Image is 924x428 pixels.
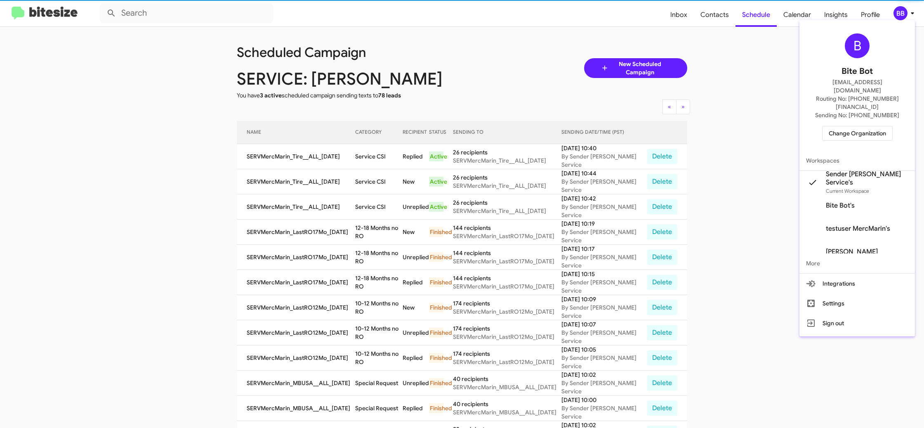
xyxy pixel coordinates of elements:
[826,225,890,233] span: testuser MercMarin's
[826,201,855,210] span: Bite Bot's
[799,293,915,313] button: Settings
[826,170,908,187] span: Sender [PERSON_NAME] Service's
[809,95,905,111] span: Routing No: [PHONE_NUMBER][FINANCIAL_ID]
[845,33,870,58] div: B
[809,78,905,95] span: [EMAIL_ADDRESS][DOMAIN_NAME]
[826,188,869,194] span: Current Workspace
[799,151,915,170] span: Workspaces
[815,111,899,119] span: Sending No: [PHONE_NUMBER]
[822,126,893,141] button: Change Organization
[799,313,915,333] button: Sign out
[799,253,915,273] span: More
[799,274,915,293] button: Integrations
[826,248,878,256] span: [PERSON_NAME]
[829,126,886,140] span: Change Organization
[841,65,873,78] span: Bite Bot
